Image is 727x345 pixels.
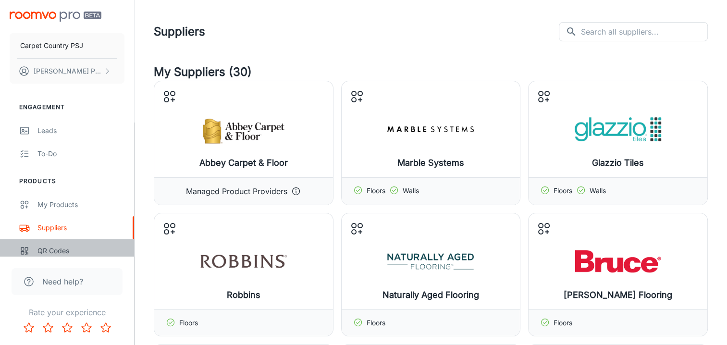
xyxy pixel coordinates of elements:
[37,148,124,159] div: To-do
[58,318,77,337] button: Rate 3 star
[37,199,124,210] div: My Products
[20,40,83,51] p: Carpet Country PSJ
[154,63,708,81] h4: My Suppliers (30)
[581,22,708,41] input: Search all suppliers...
[37,125,124,136] div: Leads
[554,318,572,328] p: Floors
[19,318,38,337] button: Rate 1 star
[403,185,419,197] p: Walls
[200,110,287,148] img: Abbey Carpet & Floor
[154,23,205,40] h1: Suppliers
[10,59,124,84] button: [PERSON_NAME] Peak
[590,185,606,197] p: Walls
[179,318,198,328] p: Floors
[37,246,124,256] div: QR Codes
[34,66,101,76] p: [PERSON_NAME] Peak
[42,276,83,287] span: Need help?
[8,307,126,318] p: Rate your experience
[367,318,385,328] p: Floors
[10,33,124,58] button: Carpet Country PSJ
[554,185,572,197] p: Floors
[77,318,96,337] button: Rate 4 star
[38,318,58,337] button: Rate 2 star
[186,185,287,197] p: Managed Product Providers
[37,222,124,233] div: Suppliers
[199,156,288,170] h6: Abbey Carpet & Floor
[10,12,101,22] img: Roomvo PRO Beta
[96,318,115,337] button: Rate 5 star
[367,185,385,197] p: Floors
